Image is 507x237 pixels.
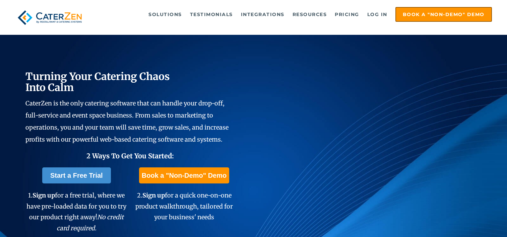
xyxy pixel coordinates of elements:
[135,191,233,221] span: 2. for a quick one-on-one product walkthrough, tailored for your business' needs
[395,7,492,22] a: Book a "Non-Demo" Demo
[139,167,229,183] a: Book a "Non-Demo" Demo
[25,70,170,94] span: Turning Your Catering Chaos Into Calm
[15,7,84,28] img: caterzen
[145,8,185,21] a: Solutions
[86,152,174,160] span: 2 Ways To Get You Started:
[331,8,363,21] a: Pricing
[57,213,124,232] em: No credit card required.
[142,191,165,199] span: Sign up
[238,8,288,21] a: Integrations
[33,191,55,199] span: Sign up
[289,8,330,21] a: Resources
[364,8,391,21] a: Log in
[25,99,229,143] span: CaterZen is the only catering software that can handle your drop-off, full-service and event spac...
[187,8,236,21] a: Testimonials
[42,167,111,183] a: Start a Free Trial
[97,7,492,22] div: Navigation Menu
[26,191,126,232] span: 1. for a free trial, where we have pre-loaded data for you to try our product right away!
